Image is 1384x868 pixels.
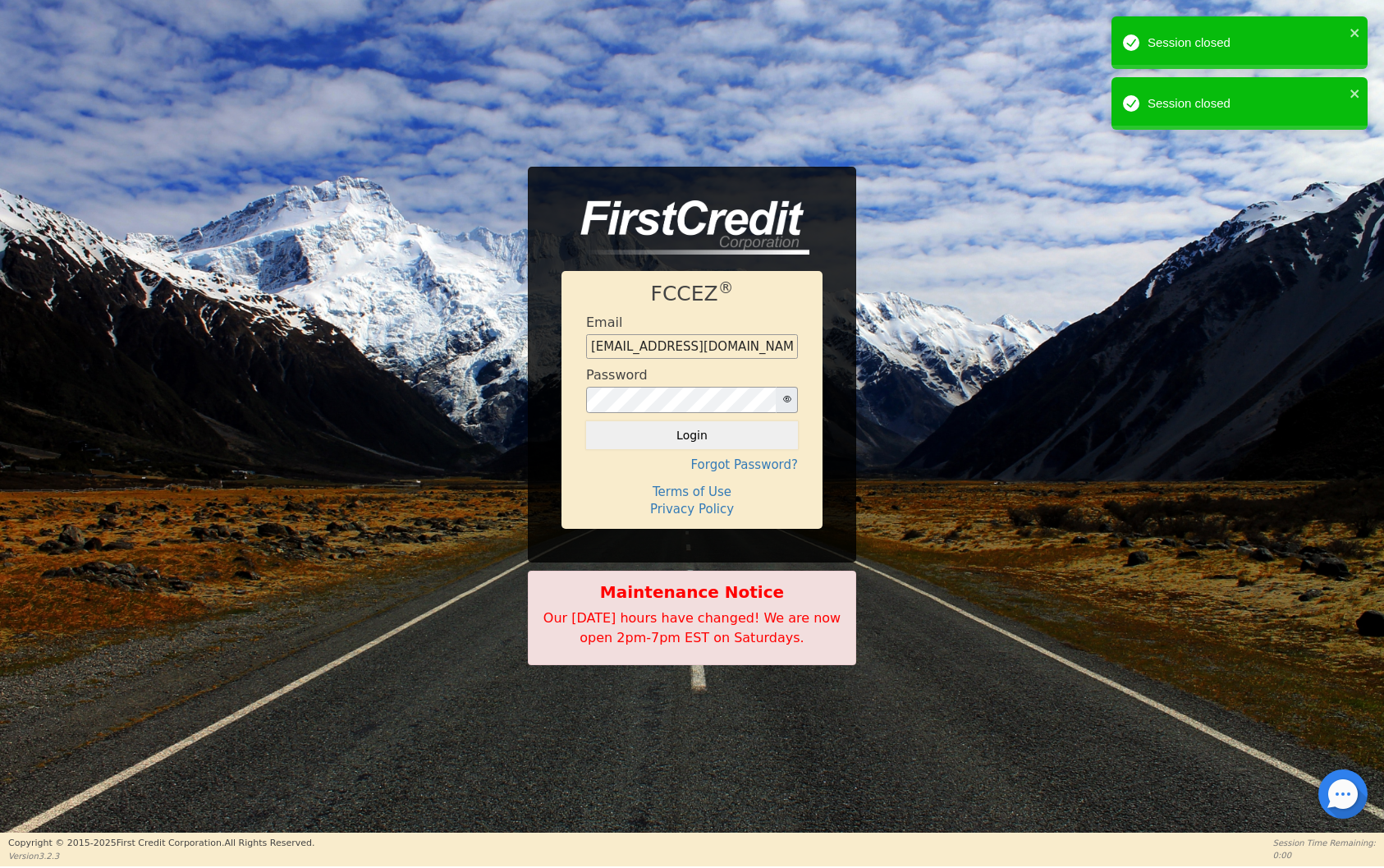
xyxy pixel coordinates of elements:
[224,838,314,848] span: All Rights Reserved.
[586,282,798,306] h1: FCCEZ
[586,334,798,359] input: Enter email
[586,457,798,472] h4: Forgot Password?
[586,502,798,517] h4: Privacy Policy
[586,421,798,449] button: Login
[586,485,798,499] h4: Terms of Use
[586,315,622,330] h4: Email
[586,387,777,413] input: password
[8,850,314,862] p: Version 3.2.3
[1148,94,1345,113] div: Session closed
[1350,84,1361,103] button: close
[537,580,847,604] b: Maintenance Notice
[1273,849,1376,861] p: 0:00
[1148,34,1345,53] div: Session closed
[561,200,809,255] img: logo-CMu_cnol.png
[718,279,734,296] sup: ®
[1350,23,1361,42] button: close
[8,837,314,851] p: Copyright © 2015- 2025 First Credit Corporation.
[1273,837,1376,849] p: Session Time Remaining:
[586,367,648,383] h4: Password
[543,610,841,645] span: Our [DATE] hours have changed! We are now open 2pm-7pm EST on Saturdays.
